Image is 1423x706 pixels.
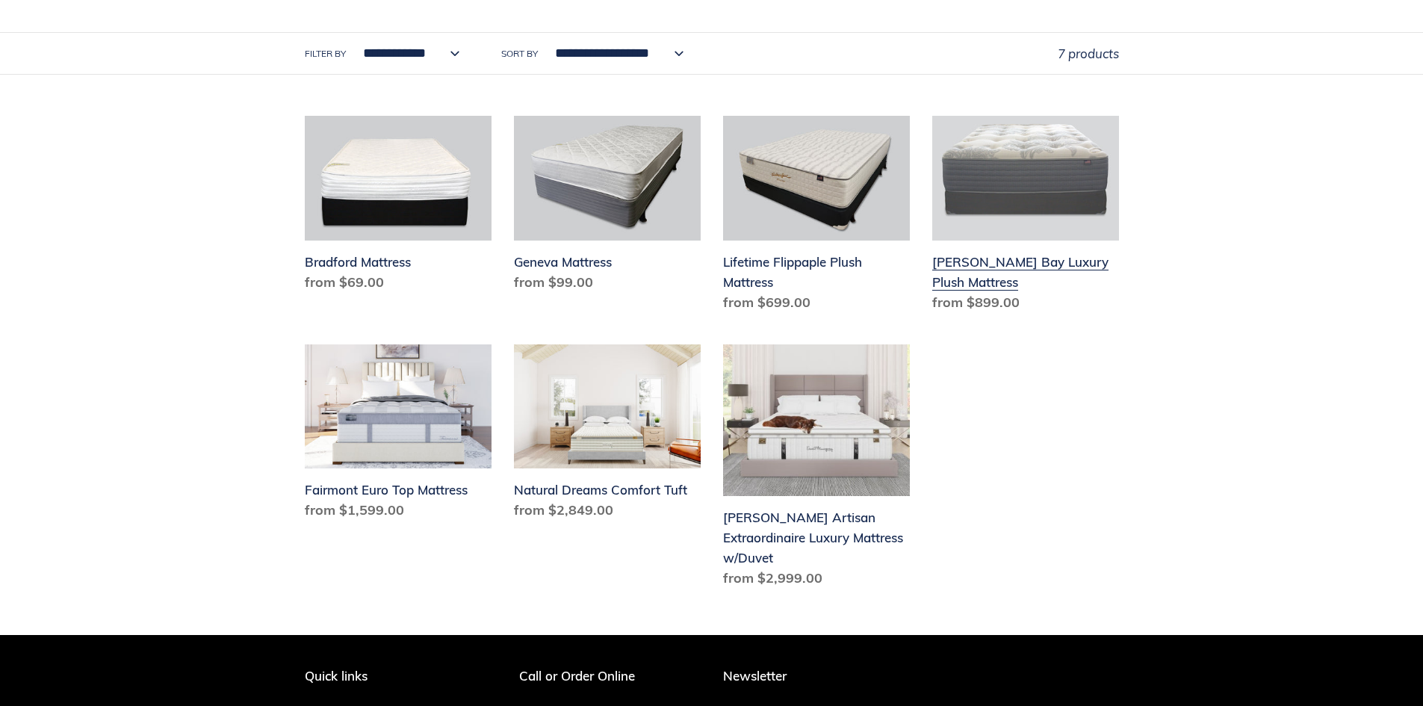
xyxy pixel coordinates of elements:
a: Lifetime Flippaple Plush Mattress [723,116,910,318]
a: Chadwick Bay Luxury Plush Mattress [932,116,1119,318]
p: Call or Order Online [519,669,701,684]
a: Hemingway Artisan Extraordinaire Luxury Mattress w/Duvet [723,344,910,594]
label: Filter by [305,47,346,61]
a: Geneva Mattress [514,116,701,298]
a: Natural Dreams Comfort Tuft [514,344,701,527]
label: Sort by [501,47,538,61]
a: Fairmont Euro Top Mattress [305,344,492,527]
p: Newsletter [723,669,1119,684]
a: Bradford Mattress [305,116,492,298]
p: Quick links [305,669,459,684]
span: 7 products [1058,46,1119,61]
